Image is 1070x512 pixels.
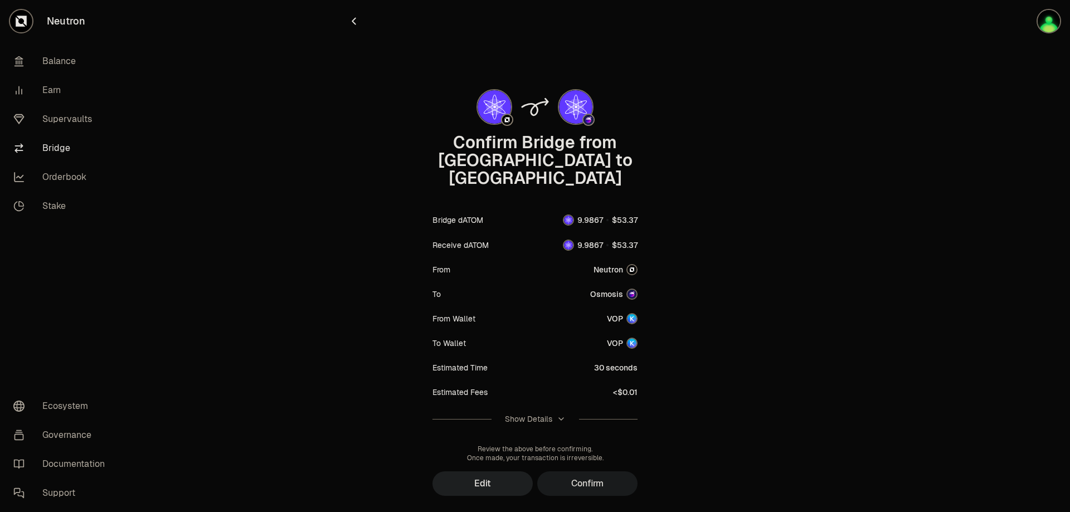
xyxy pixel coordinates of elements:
[590,289,623,300] span: Osmosis
[537,471,638,496] button: Confirm
[564,216,573,225] img: dATOM Logo
[505,413,552,425] div: Show Details
[432,471,533,496] button: Edit
[607,313,638,324] button: VOPAccount Image
[502,115,512,125] img: Neutron Logo
[4,392,120,421] a: Ecosystem
[432,338,466,349] div: To Wallet
[628,290,636,299] img: Osmosis Logo
[4,47,120,76] a: Balance
[4,421,120,450] a: Governance
[613,387,638,398] div: <$0.01
[432,264,450,275] div: From
[628,314,636,323] img: Account Image
[583,115,594,125] img: Osmosis Logo
[432,240,489,251] div: Receive dATOM
[432,313,475,324] div: From Wallet
[564,241,573,250] img: dATOM Logo
[607,338,638,349] button: VOPAccount Image
[607,338,623,349] div: VOP
[628,339,636,348] img: Account Image
[4,134,120,163] a: Bridge
[432,445,638,462] div: Review the above before confirming. Once made, your transaction is irreversible.
[4,192,120,221] a: Stake
[432,387,488,398] div: Estimated Fees
[478,90,511,124] img: dATOM Logo
[432,404,638,433] button: Show Details
[4,450,120,479] a: Documentation
[607,313,623,324] div: VOP
[594,264,623,275] span: Neutron
[4,105,120,134] a: Supervaults
[432,214,483,226] div: Bridge dATOM
[4,163,120,192] a: Orderbook
[1038,10,1060,32] img: VOP
[594,362,638,373] div: 30 seconds
[628,265,636,274] img: Neutron Logo
[4,76,120,105] a: Earn
[559,90,592,124] img: dATOM Logo
[432,134,638,187] div: Confirm Bridge from [GEOGRAPHIC_DATA] to [GEOGRAPHIC_DATA]
[432,289,441,300] div: To
[4,479,120,508] a: Support
[432,362,488,373] div: Estimated Time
